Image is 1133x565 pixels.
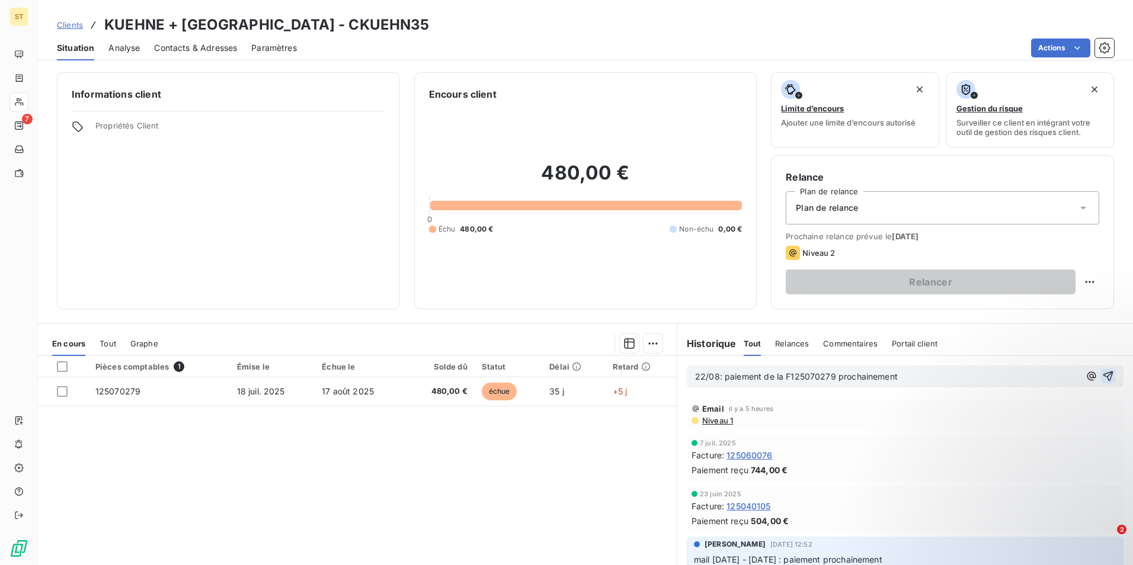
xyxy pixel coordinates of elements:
div: Pièces comptables [95,361,223,372]
div: Statut [482,362,536,371]
h2: 480,00 € [429,161,742,197]
span: En cours [52,339,85,348]
h6: Relance [786,170,1099,184]
span: [PERSON_NAME] [705,539,766,550]
img: Logo LeanPay [9,539,28,558]
span: 504,00 € [751,515,789,527]
h6: Historique [677,336,737,351]
div: Délai [549,362,598,371]
button: Relancer [786,269,1076,294]
span: Clients [57,20,83,30]
span: 2 [1117,525,1126,534]
h6: Informations client [72,87,385,101]
div: ST [9,7,28,26]
span: Analyse [108,42,140,54]
span: 480,00 € [460,224,493,235]
span: Ajouter une limite d’encours autorisé [781,118,916,127]
span: 22/08: paiement de la F125070279 prochainement [695,371,898,381]
span: Facture : [692,500,724,512]
span: [DATE] 12:52 [770,541,812,548]
button: Limite d’encoursAjouter une limite d’encours autorisé [771,72,939,148]
iframe: Intercom notifications message [896,450,1133,533]
span: Graphe [130,339,158,348]
span: il y a 5 heures [729,405,773,412]
span: 35 j [549,386,564,396]
a: Clients [57,19,83,31]
span: 7 [22,114,33,124]
div: Échue le [322,362,398,371]
span: 17 août 2025 [322,386,374,396]
span: +5 j [613,386,628,396]
div: Émise le [237,362,308,371]
span: Tout [744,339,761,348]
span: Prochaine relance prévue le [786,232,1099,241]
span: Niveau 2 [802,248,835,258]
span: 18 juil. 2025 [237,386,285,396]
span: 0 [427,214,432,224]
span: échue [482,383,517,400]
span: Niveau 1 [701,416,733,425]
span: Email [702,404,724,413]
span: Portail client [892,339,937,348]
span: Contacts & Adresses [154,42,237,54]
div: Retard [613,362,670,371]
a: 7 [9,116,28,135]
span: Plan de relance [796,202,858,214]
span: Gestion du risque [956,104,1023,113]
span: Limite d’encours [781,104,844,113]
span: 744,00 € [751,464,788,476]
span: Relances [775,339,809,348]
span: 23 juin 2025 [700,490,741,497]
span: 125060076 [726,449,772,461]
h6: Encours client [429,87,497,101]
span: Situation [57,42,94,54]
button: Actions [1031,38,1090,57]
button: Gestion du risqueSurveiller ce client en intégrant votre outil de gestion des risques client. [946,72,1114,148]
div: Solde dû [412,362,468,371]
span: Facture : [692,449,724,461]
span: 1 [174,361,184,372]
span: 125070279 [95,386,140,396]
span: [DATE] [892,232,918,241]
span: Propriétés Client [95,121,385,137]
span: Paiement reçu [692,515,748,527]
iframe: Intercom live chat [1093,525,1121,553]
span: 7 juil. 2025 [700,439,736,447]
span: Paiement reçu [692,464,748,476]
span: Surveiller ce client en intégrant votre outil de gestion des risques client. [956,118,1104,137]
span: Échu [439,224,456,235]
span: Tout [100,339,116,348]
span: Non-échu [679,224,713,235]
span: Commentaires [823,339,878,348]
span: 0,00 € [718,224,742,235]
span: 125040105 [726,500,770,512]
span: 480,00 € [412,386,468,397]
h3: KUEHNE + [GEOGRAPHIC_DATA] - CKUEHN35 [104,14,430,36]
span: mail [DATE] - [DATE] : paiement prochainement [694,554,882,564]
span: Paramètres [251,42,297,54]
